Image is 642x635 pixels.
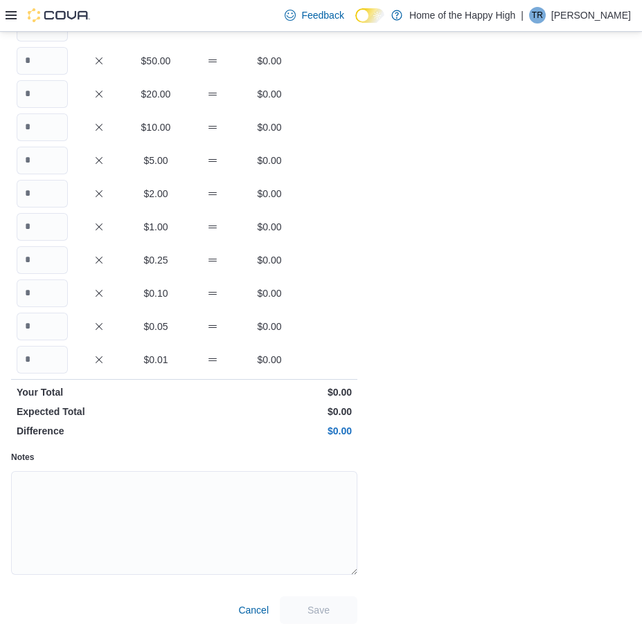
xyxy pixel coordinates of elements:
span: Save [307,603,330,617]
p: $0.00 [187,385,352,399]
p: $0.00 [187,405,352,418]
input: Quantity [17,213,68,241]
input: Quantity [17,346,68,374]
img: Cova [28,8,90,22]
p: $0.01 [130,353,181,367]
p: $0.25 [130,253,181,267]
input: Quantity [17,80,68,108]
span: TR [532,7,543,24]
input: Quantity [17,180,68,208]
input: Quantity [17,47,68,75]
p: $5.00 [130,154,181,167]
div: Tom Rishaur [529,7,546,24]
input: Dark Mode [355,8,384,23]
p: $20.00 [130,87,181,101]
p: $1.00 [130,220,181,234]
p: $0.00 [244,286,295,300]
p: $0.00 [244,154,295,167]
input: Quantity [17,279,68,307]
p: | [521,7,524,24]
p: $0.00 [244,253,295,267]
label: Notes [11,452,34,463]
button: Cancel [233,596,274,624]
p: $0.05 [130,320,181,333]
p: Difference [17,424,181,438]
input: Quantity [17,313,68,340]
p: Expected Total [17,405,181,418]
span: Feedback [301,8,344,22]
span: Cancel [238,603,269,617]
p: $50.00 [130,54,181,68]
p: $10.00 [130,120,181,134]
input: Quantity [17,113,68,141]
p: $0.00 [244,220,295,234]
p: $0.00 [187,424,352,438]
button: Save [280,596,357,624]
p: $0.00 [244,353,295,367]
a: Feedback [279,1,349,29]
p: $0.00 [244,54,295,68]
input: Quantity [17,246,68,274]
p: $0.00 [244,187,295,201]
p: $0.10 [130,286,181,300]
p: Your Total [17,385,181,399]
span: Dark Mode [355,23,356,24]
p: $0.00 [244,320,295,333]
p: $2.00 [130,187,181,201]
p: $0.00 [244,120,295,134]
input: Quantity [17,147,68,174]
p: Home of the Happy High [409,7,515,24]
p: $0.00 [244,87,295,101]
p: [PERSON_NAME] [551,7,631,24]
